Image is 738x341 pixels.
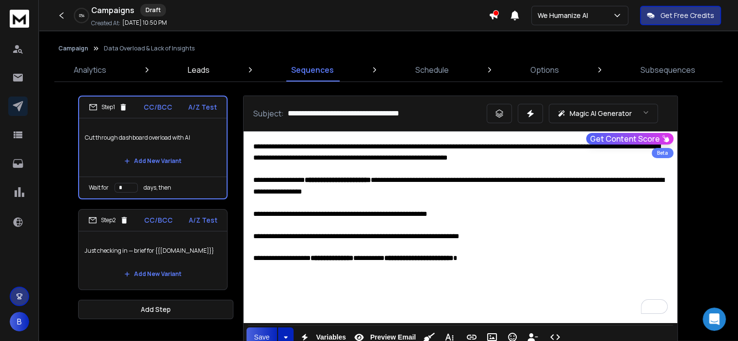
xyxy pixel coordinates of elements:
[144,102,172,112] p: CC/BCC
[43,65,179,94] div: Yes this is the API Key I am using - f3f61f49-16f0-4072-ae8d-7f6fd920dde8
[79,13,84,18] p: 0 %
[91,4,134,16] h1: Campaigns
[16,211,151,230] div: If you’re experiencing issues, it’s usually due to either:
[122,19,167,27] p: [DATE] 10:50 PM
[15,266,23,274] button: Emoji picker
[189,215,217,225] p: A/Z Test
[78,209,228,290] li: Step2CC/BCCA/Z TestJust checking in — brief for {{[DOMAIN_NAME]}}Add New Variant
[152,4,170,22] button: Home
[8,139,159,312] div: Hi [PERSON_NAME],API keys in ReachInbox do not expire automatically — they remain valid until you...
[652,148,673,158] div: Beta
[635,58,701,81] a: Subsequences
[8,246,186,262] textarea: Message…
[58,45,88,52] button: Campaign
[410,58,455,81] a: Schedule
[74,64,106,76] p: Analytics
[104,45,195,52] p: Data Overload & Lack of Insights
[182,58,215,81] a: Leads
[570,109,632,118] p: Magic AI Generator
[144,215,173,225] p: CC/BCC
[188,64,210,76] p: Leads
[285,58,340,81] a: Sequences
[10,312,29,331] button: B
[91,19,120,27] p: Created At:
[116,264,189,284] button: Add New Variant
[525,58,565,81] a: Options
[88,216,129,225] div: Step 2
[140,4,166,16] div: Draft
[530,64,559,76] p: Options
[78,96,228,199] li: Step1CC/BCCA/Z TestCut through dashboard overload with AIAdd New VariantWait fordays, then
[46,266,54,274] button: Upload attachment
[538,11,592,20] p: We Humanize AI
[89,103,128,112] div: Step 1
[640,64,695,76] p: Subsequences
[89,184,109,192] p: Wait for
[6,4,25,22] button: go back
[35,59,186,99] div: Yes this is the API Key I am using - f3f61f49-16f0-4072-ae8d-7f6fd920dde8
[116,151,189,171] button: Add New Variant
[244,131,677,323] div: To enrich screen reader interactions, please activate Accessibility in Grammarly extension settings
[31,266,38,274] button: Gif picker
[28,5,43,21] img: Profile image for Box
[78,300,233,319] button: Add Step
[640,6,721,25] button: Get Free Credits
[291,64,334,76] p: Sequences
[16,145,151,154] div: Hi [PERSON_NAME],
[62,266,69,274] button: Start recording
[8,46,186,59] div: [DATE]
[16,159,151,206] div: API keys in ReachInbox do not expire automatically — they remain valid until you manually regener...
[586,133,673,145] button: Get Content Score
[10,10,29,28] img: logo
[16,235,151,263] div: A copy/paste error (make sure the entire key is copied, with no extra spaces), or
[47,9,61,16] h1: Box
[8,100,186,138] div: Bethanie says…
[253,108,284,119] p: Subject:
[43,106,179,125] div: Is it valid for a period of time, does it get invalid after sometime?
[415,64,449,76] p: Schedule
[703,308,726,331] iframe: To enrich screen reader interactions, please activate Accessibility in Grammarly extension settings
[84,237,221,264] p: Just checking in — brief for {{[DOMAIN_NAME]}}
[549,104,658,123] button: Magic AI Generator
[188,102,217,112] p: A/Z Test
[660,11,714,20] p: Get Free Credits
[166,262,182,278] button: Send a message…
[35,100,186,130] div: Is it valid for a period of time, does it get invalid after sometime?
[85,124,221,151] p: Cut through dashboard overload with AI
[8,59,186,100] div: Bethanie says…
[68,58,112,81] a: Analytics
[8,139,186,320] div: Raj says…
[144,184,171,192] p: days, then
[170,4,188,21] div: Close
